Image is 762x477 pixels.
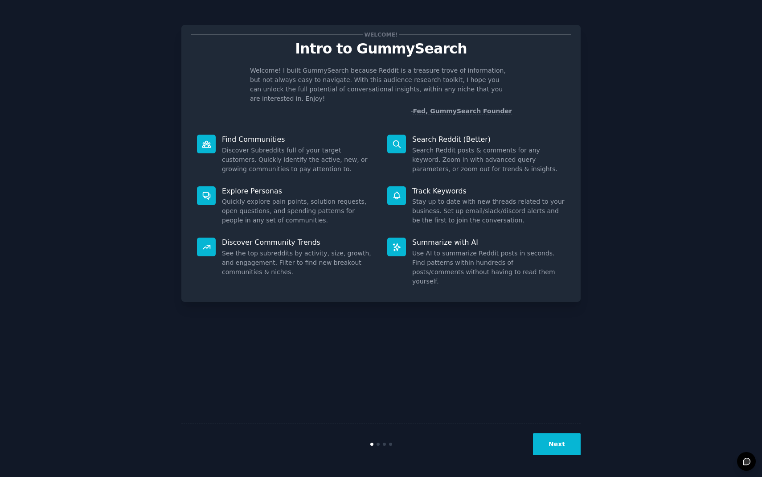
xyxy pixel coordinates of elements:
[412,146,565,174] dd: Search Reddit posts & comments for any keyword. Zoom in with advanced query parameters, or zoom o...
[222,135,375,144] p: Find Communities
[222,238,375,247] p: Discover Community Trends
[412,249,565,286] dd: Use AI to summarize Reddit posts in seconds. Find patterns within hundreds of posts/comments with...
[222,197,375,225] dd: Quickly explore pain points, solution requests, open questions, and spending patterns for people ...
[412,186,565,196] p: Track Keywords
[412,238,565,247] p: Summarize with AI
[533,433,581,455] button: Next
[222,146,375,174] dd: Discover Subreddits full of your target customers. Quickly identify the active, new, or growing c...
[222,186,375,196] p: Explore Personas
[250,66,512,103] p: Welcome! I built GummySearch because Reddit is a treasure trove of information, but not always ea...
[191,41,571,57] p: Intro to GummySearch
[412,197,565,225] dd: Stay up to date with new threads related to your business. Set up email/slack/discord alerts and ...
[363,30,399,39] span: Welcome!
[410,107,512,116] div: -
[413,107,512,115] a: Fed, GummySearch Founder
[222,249,375,277] dd: See the top subreddits by activity, size, growth, and engagement. Filter to find new breakout com...
[412,135,565,144] p: Search Reddit (Better)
